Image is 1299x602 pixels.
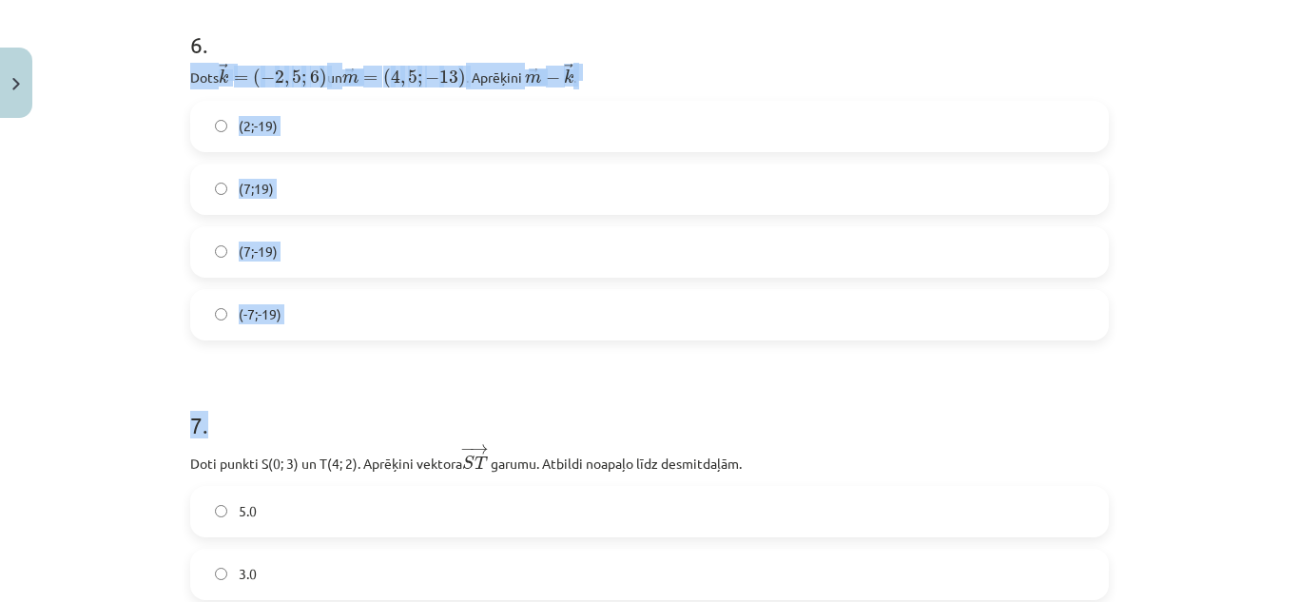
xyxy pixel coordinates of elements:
[363,75,378,83] span: =
[284,77,289,87] span: ,
[391,69,400,84] span: 4
[215,505,227,517] input: 5.0
[219,69,228,84] span: k
[408,70,417,84] span: 5
[239,242,278,262] span: (7;-19)
[190,379,1109,437] h1: 7 .
[458,68,466,88] span: )
[261,71,275,85] span: −
[275,70,284,84] span: 2
[475,456,487,469] span: T
[239,179,274,199] span: (7;19)
[12,78,20,90] img: icon-close-lesson-0947bae3869378f0d4975bcd49f059093ad1ed9edebbc8119c70593378902aed.svg
[215,245,227,258] input: (7;-19)
[400,77,405,87] span: ,
[301,74,306,87] span: ;
[190,443,1109,475] p: Doti punkti S(0; 3) un T(4; 2). Aprēķini vektora ﻿ garumu. Atbildi noapaļo līdz desmitdaļām.
[546,71,560,85] span: −
[342,74,359,84] span: m
[234,75,248,83] span: =
[190,63,1109,89] p: Dots un ﻿. Aprēķini ﻿﻿ .
[219,64,228,77] span: →
[345,68,355,82] span: →
[417,74,422,87] span: ;
[462,456,475,470] span: S
[253,68,261,88] span: (
[525,74,541,84] span: m
[425,71,439,85] span: −
[292,70,301,84] span: 5
[215,568,227,580] input: 3.0
[439,70,458,84] span: 13
[460,444,475,455] span: −
[383,68,391,88] span: (
[529,68,538,82] span: →
[215,120,227,132] input: (2;-19)
[564,69,573,84] span: k
[470,444,489,455] span: →
[320,68,327,88] span: )
[239,116,278,136] span: (2;-19)
[239,564,257,584] span: 3.0
[564,64,573,77] span: →
[239,304,281,324] span: (-7;-19)
[310,70,320,84] span: 6
[215,308,227,320] input: (-7;-19)
[215,183,227,195] input: (7;19)
[239,501,257,521] span: 5.0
